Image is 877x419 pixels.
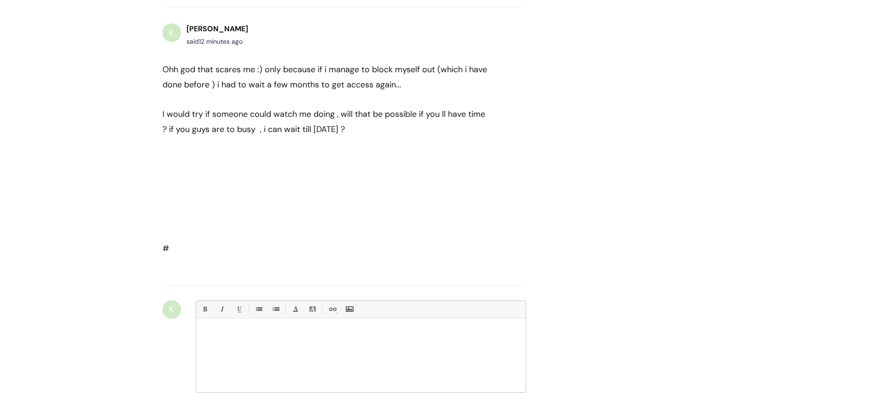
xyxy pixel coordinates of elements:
[216,304,227,315] a: Italic (Ctrl-I)
[326,304,338,315] a: Link
[343,304,355,315] a: Insert Image...
[163,300,181,319] div: K
[307,304,318,315] a: Back Color
[233,304,244,315] a: Underline(Ctrl-U)
[163,62,493,256] div: #
[186,36,248,47] div: said
[199,37,243,46] span: Fri, 10 Oct, 2025 at 12:30 PM
[163,62,493,92] div: Ohh god that scares me :) only because if i manage to block myself out (which i have done before ...
[253,304,264,315] a: • Unordered List (Ctrl-Shift-7)
[199,304,210,315] a: Bold (Ctrl-B)
[290,304,301,315] a: Font Color
[163,107,493,137] div: I would try if someone could watch me doing , will that be possible if you ll have time ? if you ...
[270,304,281,315] a: 1. Ordered List (Ctrl-Shift-8)
[163,23,181,42] div: K
[186,24,248,34] b: [PERSON_NAME]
